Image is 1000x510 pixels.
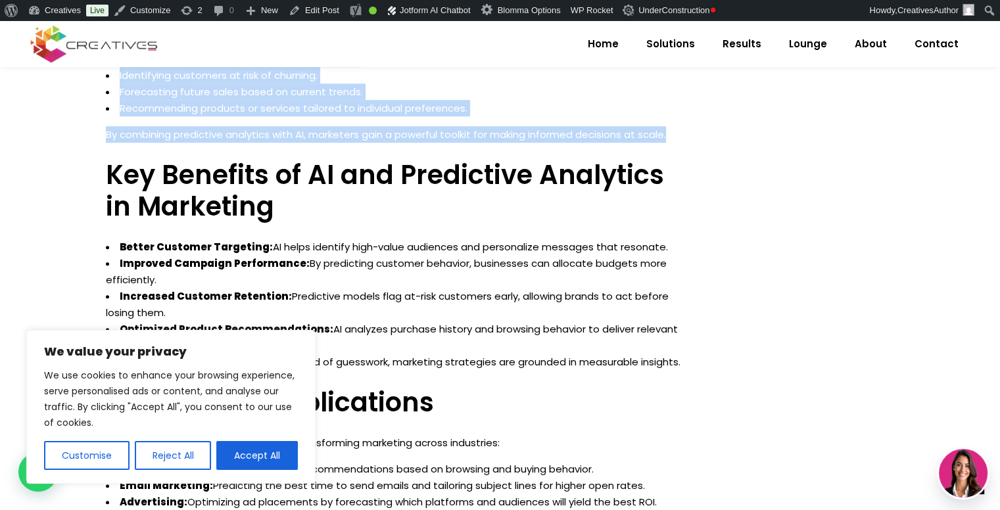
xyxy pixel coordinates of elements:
a: Solutions [632,27,709,61]
strong: Email Marketing: [120,478,213,492]
a: Lounge [775,27,841,61]
li: Forecasting future sales based on current trends. [106,83,690,100]
span: CreativesAuthor [897,5,959,15]
div: WhatsApp contact [18,452,58,492]
a: Live [86,5,108,16]
img: Creatives [28,24,160,64]
a: Results [709,27,775,61]
h3: Real-World Applications [106,386,690,418]
span: About [855,27,887,61]
strong: Advertising: [120,495,187,509]
span: Contact [915,27,959,61]
li: Predictive models flag at-risk customers early, allowing brands to act before losing them. [106,288,690,321]
strong: Improved Campaign Performance: [120,256,310,270]
button: Accept All [216,441,298,470]
div: Good [369,7,377,14]
strong: Increased Customer Retention: [120,289,292,303]
span: Home [588,27,619,61]
img: agent [939,449,988,498]
p: AI and predictive analytics are already transforming marketing across industries: [106,434,690,451]
button: Customise [44,441,130,470]
a: About [841,27,901,61]
li: Identifying customers at risk of churning. [106,67,690,83]
li: Optimizing ad placements by forecasting which platforms and audiences will yield the best ROI. [106,494,690,510]
li: Recommending products or services tailored to individual preferences. [106,100,690,116]
p: We use cookies to enhance your browsing experience, serve personalised ads or content, and analys... [44,367,298,430]
p: We value your privacy [44,344,298,359]
strong: Optimized Product Recommendations: [120,322,333,336]
div: We value your privacy [26,330,316,484]
h3: Key Benefits of AI and Predictive Analytics in Marketing [106,159,690,222]
span: Lounge [789,27,827,61]
a: Home [574,27,632,61]
img: Creatives | How AI and Predictive Analytics Are Shaping the Future of Marketing [623,5,636,16]
p: By combining predictive analytics with AI, marketers gain a powerful toolkit for making informed ... [106,126,690,143]
li: Predicting the best time to send emails and tailoring subject lines for higher open rates. [106,477,690,494]
li: By predicting customer behavior, businesses can allocate budgets more efficiently. [106,255,690,288]
li: AI analyzes purchase history and browsing behavior to deliver relevant suggestions. [106,321,690,354]
span: Results [723,27,761,61]
img: Creatives | How AI and Predictive Analytics Are Shaping the Future of Marketing [963,4,974,16]
span: Solutions [646,27,695,61]
li: Personalized product recommendations based on browsing and buying behavior. [106,461,690,477]
li: AI helps identify high-value audiences and personalize messages that resonate. [106,239,690,255]
strong: Better Customer Targeting: [120,240,273,254]
a: Contact [901,27,972,61]
button: Reject All [135,441,212,470]
li: Instead of guesswork, marketing strategies are grounded in measurable insights. [106,354,690,370]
